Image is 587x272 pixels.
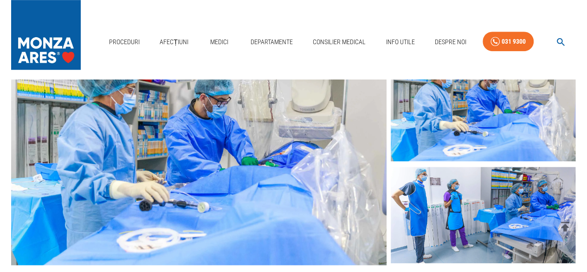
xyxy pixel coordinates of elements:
[309,33,369,52] a: Consilier Medical
[552,214,578,239] button: delete
[156,33,192,52] a: Afecțiuni
[11,65,387,265] img: Doctor Leonard Licheardopol in timpul unei proceduri minim invazive
[105,33,143,52] a: Proceduri
[247,33,297,52] a: Departamente
[382,33,418,52] a: Info Utile
[205,33,234,52] a: Medici
[391,167,575,263] img: Doctorul Leonard Licheardopol in timpul unei proceduri de implantare de stent
[483,32,534,52] a: 031 9300
[391,65,575,161] img: Doctor Leonard Licheardopol in timpul unei proceduri minim invazive
[431,33,470,52] a: Despre Noi
[502,36,526,47] div: 031 9300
